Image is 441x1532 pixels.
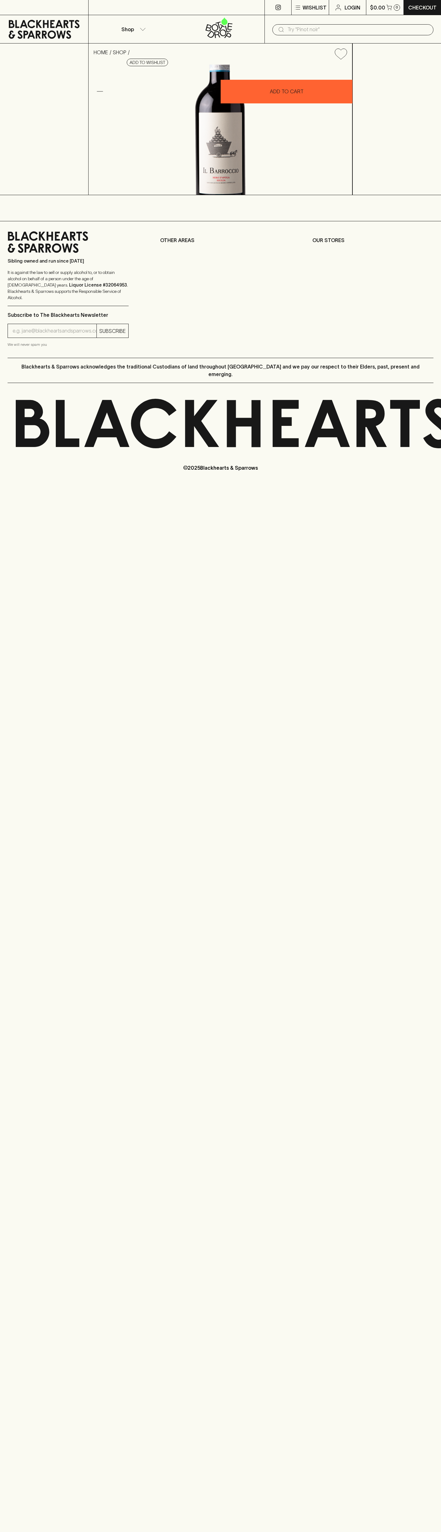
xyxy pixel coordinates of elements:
p: Subscribe to The Blackhearts Newsletter [8,311,129,319]
p: ADD TO CART [270,88,304,95]
p: OUR STORES [312,236,433,244]
a: SHOP [113,49,126,55]
strong: Liquor License #32064953 [69,282,127,287]
img: 40494.png [89,65,352,195]
p: ⠀ [89,4,94,11]
p: Checkout [408,4,437,11]
input: e.g. jane@blackheartsandsparrows.com.au [13,326,96,336]
button: Shop [89,15,177,43]
p: Login [345,4,360,11]
p: $0.00 [370,4,385,11]
p: Shop [121,26,134,33]
p: Sibling owned and run since [DATE] [8,258,129,264]
a: HOME [94,49,108,55]
p: 0 [396,6,398,9]
p: Wishlist [303,4,327,11]
button: Add to wishlist [332,46,350,62]
p: SUBSCRIBE [99,327,126,335]
button: Add to wishlist [127,59,168,66]
input: Try "Pinot noir" [287,25,428,35]
p: OTHER AREAS [160,236,281,244]
p: It is against the law to sell or supply alcohol to, or to obtain alcohol on behalf of a person un... [8,269,129,301]
p: Blackhearts & Sparrows acknowledges the traditional Custodians of land throughout [GEOGRAPHIC_DAT... [12,363,429,378]
p: We will never spam you [8,341,129,348]
button: SUBSCRIBE [97,324,128,338]
button: ADD TO CART [221,80,352,103]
